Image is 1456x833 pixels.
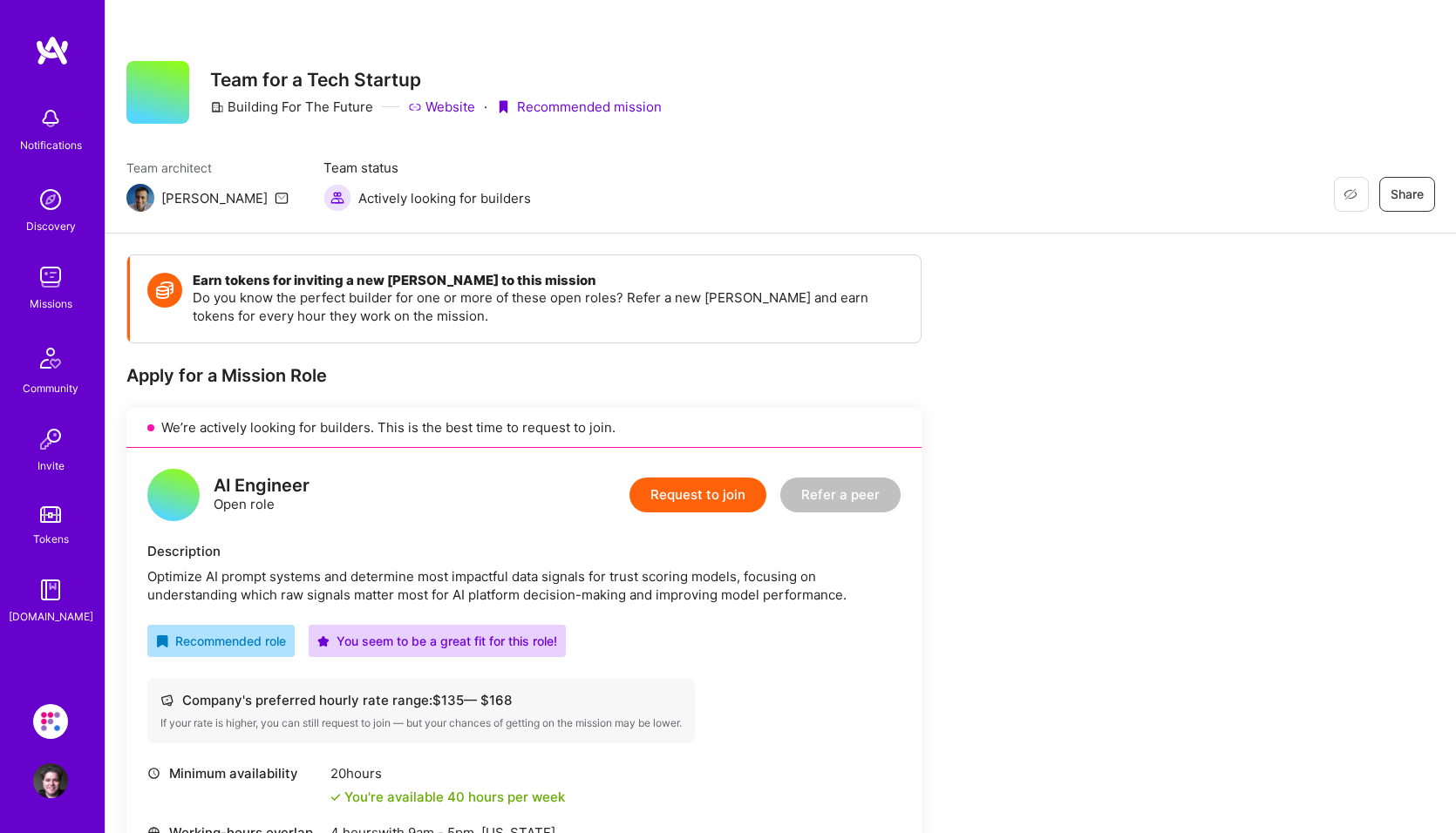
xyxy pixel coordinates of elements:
[496,100,510,114] i: icon PurpleRibbon
[33,530,69,548] div: Tokens
[214,477,310,513] div: Open role
[330,764,565,782] div: 20 hours
[156,632,286,650] div: Recommended role
[37,457,65,475] div: Invite
[33,101,68,136] img: bell
[358,189,531,207] span: Actively looking for builders
[147,567,901,604] div: Optimize AI prompt systems and determine most impactful data signals for trust scoring models, fo...
[126,364,922,387] div: Apply for a Mission Role
[408,98,475,116] a: Website
[33,704,68,739] img: Evinced: Learning portal and AI content generation
[323,159,531,177] span: Team status
[629,477,766,512] button: Request to join
[147,764,322,782] div: Minimum availability
[9,607,93,626] div: [DOMAIN_NAME]
[210,98,373,116] div: Building For The Future
[29,704,72,739] a: Evinced: Learning portal and AI content generation
[126,408,922,448] div: We’re actively looking for builders. This is the best time to request to join.
[210,69,662,91] h3: Team for a Tech Startup
[26,217,76,235] div: Discovery
[29,763,72,798] a: User Avatar
[33,422,68,457] img: Invite
[33,572,68,607] img: guide book
[33,260,68,295] img: teamwork
[214,477,310,495] div: AI Engineer
[20,136,82,154] div: Notifications
[330,792,341,803] i: icon Check
[317,632,557,650] div: You seem to be a great fit for this role!
[156,635,168,647] i: icon RecommendedBadge
[160,716,682,730] div: If your rate is higher, you can still request to join — but your chances of getting on the missio...
[30,295,72,313] div: Missions
[160,694,173,707] i: icon Cash
[30,337,71,379] img: Community
[126,184,154,212] img: Team Architect
[33,182,68,217] img: discovery
[210,100,224,114] i: icon CompanyGray
[1391,186,1424,203] span: Share
[147,542,901,560] div: Description
[161,189,268,207] div: [PERSON_NAME]
[780,477,901,512] button: Refer a peer
[35,35,70,66] img: logo
[275,191,289,205] i: icon Mail
[193,288,903,325] p: Do you know the perfect builder for one or more of these open roles? Refer a new [PERSON_NAME] an...
[126,159,289,177] span: Team architect
[1344,187,1357,201] i: icon EyeClosed
[160,691,682,709] div: Company's preferred hourly rate range: $ 135 — $ 168
[147,767,160,780] i: icon Clock
[496,98,662,116] div: Recommended mission
[23,379,78,397] div: Community
[193,273,903,288] h4: Earn tokens for inviting a new [PERSON_NAME] to this mission
[484,98,487,116] div: ·
[147,273,182,308] img: Token icon
[33,763,68,798] img: User Avatar
[40,506,61,523] img: tokens
[1379,177,1435,212] button: Share
[323,184,351,212] img: Actively looking for builders
[317,635,330,647] i: icon PurpleStar
[330,788,565,806] div: You're available 40 hours per week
